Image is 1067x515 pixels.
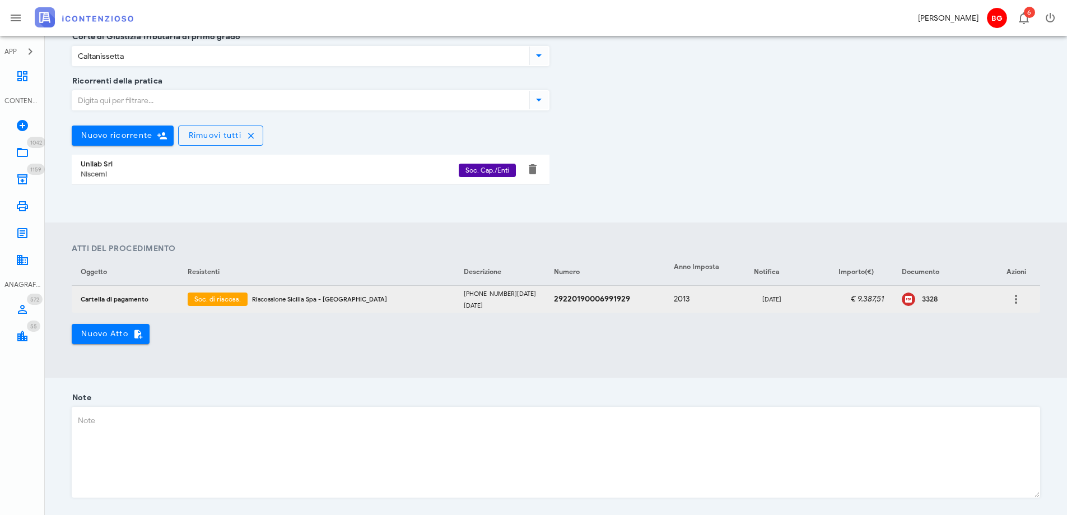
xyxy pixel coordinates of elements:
[72,243,1040,254] h4: Atti del Procedimento
[27,164,45,175] span: Distintivo
[188,131,241,140] span: Rimuovi tutti
[81,160,459,169] div: Unilab Srl
[893,259,993,286] th: Documento
[72,91,527,110] input: Digita qui per filtrare...
[72,324,150,344] button: Nuovo Atto
[30,296,39,303] span: 572
[922,295,980,304] div: Clicca per aprire un'anteprima del file o scaricarlo
[922,295,980,304] div: 3328
[665,259,736,286] th: Anno Imposta: Non ordinato. Attiva per ordinare in ordine crescente.
[4,280,40,290] div: ANAGRAFICA
[554,267,580,276] span: Numero
[69,392,91,403] label: Note
[81,131,152,140] span: Nuovo ricorrente
[179,259,455,286] th: Resistenti
[465,164,509,177] span: Soc. Cap./Enti
[665,286,736,313] td: 2013
[464,267,501,276] span: Descrizione
[1007,267,1026,276] span: Azioni
[4,96,40,106] div: CONTENZIOSO
[194,293,241,306] span: Soc. di riscoss.
[754,267,780,276] span: Notifica
[838,267,874,276] span: Importo(€)
[188,267,220,276] span: Resistenti
[674,262,719,271] span: Anno Imposta
[81,295,148,303] small: Cartella di pagamento
[736,259,807,286] th: Notifica: Non ordinato. Attiva per ordinare in ordine crescente.
[27,294,43,305] span: Distintivo
[72,126,174,146] button: Nuovo ricorrente
[554,294,630,304] strong: 29220190006991929
[1024,7,1035,18] span: Distintivo
[69,76,162,87] label: Ricorrenti della pratica
[81,170,459,179] div: Niscemi
[178,126,263,146] button: Rimuovi tutti
[455,259,545,286] th: Descrizione: Non ordinato. Attiva per ordinare in ordine crescente.
[72,259,179,286] th: Oggetto: Non ordinato. Attiva per ordinare in ordine crescente.
[993,259,1040,286] th: Azioni
[30,323,37,330] span: 55
[27,137,45,148] span: Distintivo
[27,321,40,332] span: Distintivo
[762,295,781,303] small: [DATE]
[72,47,527,66] input: Corte di Giustizia Tributaria di primo grado
[526,163,539,176] button: Elimina
[983,4,1010,31] button: BG
[545,259,665,286] th: Numero: Non ordinato. Attiva per ordinare in ordine crescente.
[987,8,1007,28] span: BG
[1010,4,1037,31] button: Distintivo
[902,293,915,306] div: Clicca per aprire un'anteprima del file o scaricarlo
[81,267,107,276] span: Oggetto
[851,294,884,304] em: € 9.387,51
[902,267,939,276] span: Documento
[69,31,240,43] label: Corte di Giustizia Tributaria di primo grado
[81,329,141,339] span: Nuovo Atto
[30,139,42,146] span: 1042
[918,12,979,24] div: [PERSON_NAME]
[252,295,446,304] div: Riscossione Sicilia Spa - [GEOGRAPHIC_DATA]
[30,166,41,173] span: 1159
[807,259,893,286] th: Importo(€): Non ordinato. Attiva per ordinare in ordine crescente.
[35,7,133,27] img: logo-text-2x.png
[464,290,536,309] small: [PHONE_NUMBER][DATE][DATE]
